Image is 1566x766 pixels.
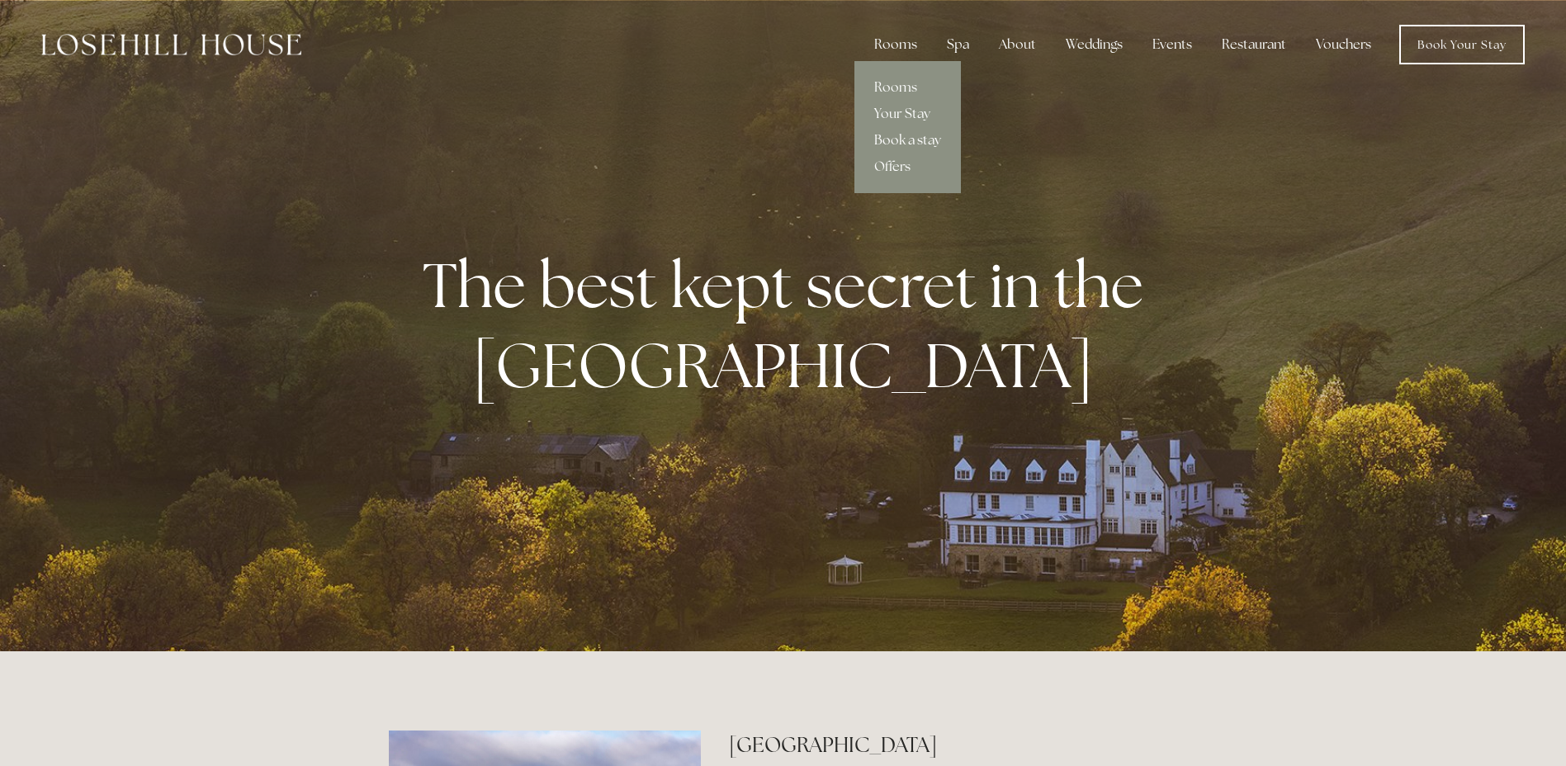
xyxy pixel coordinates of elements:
a: Rooms [854,74,961,101]
img: Losehill House [41,34,301,55]
a: Book a stay [854,127,961,154]
div: Weddings [1053,28,1136,61]
div: About [986,28,1049,61]
a: Offers [854,154,961,180]
div: Spa [934,28,982,61]
div: Events [1139,28,1205,61]
h2: [GEOGRAPHIC_DATA] [729,731,1177,759]
div: Rooms [861,28,930,61]
a: Vouchers [1303,28,1384,61]
a: Your Stay [854,101,961,127]
a: Book Your Stay [1399,25,1525,64]
div: Restaurant [1209,28,1299,61]
strong: The best kept secret in the [GEOGRAPHIC_DATA] [423,244,1157,406]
